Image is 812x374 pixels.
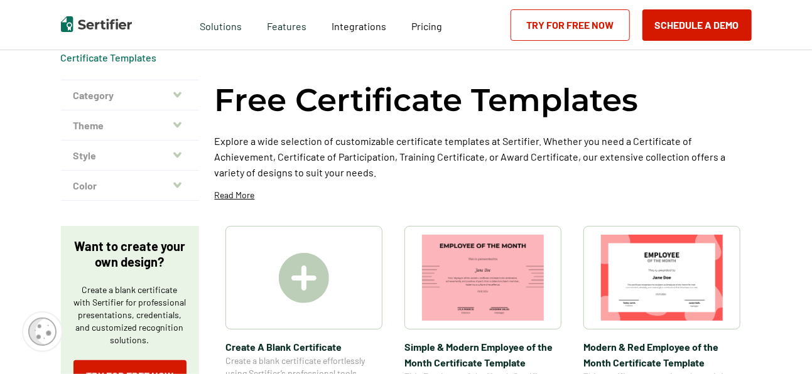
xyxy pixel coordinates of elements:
[279,253,329,303] img: Create A Blank Certificate
[422,235,544,321] img: Simple & Modern Employee of the Month Certificate Template
[215,133,752,180] p: Explore a wide selection of customizable certificate templates at Sertifier. Whether you need a C...
[215,189,255,201] p: Read More
[225,339,382,355] span: Create A Blank Certificate
[61,51,157,64] span: Certificate Templates
[215,80,639,120] h1: Free Certificate Templates
[73,284,187,346] p: Create a blank certificate with Sertifier for professional presentations, credentials, and custom...
[267,17,306,33] span: Features
[61,141,199,171] button: Style
[583,339,740,370] span: Modern & Red Employee of the Month Certificate Template
[200,17,242,33] span: Solutions
[411,20,442,32] span: Pricing
[61,110,199,141] button: Theme
[404,339,561,370] span: Simple & Modern Employee of the Month Certificate Template
[749,314,812,374] iframe: Chat Widget
[61,51,157,64] div: Breadcrumb
[332,20,386,32] span: Integrations
[28,318,57,346] img: Cookie Popup Icon
[61,80,199,110] button: Category
[61,171,199,201] button: Color
[332,17,386,33] a: Integrations
[61,51,157,63] a: Certificate Templates
[61,16,132,32] img: Sertifier | Digital Credentialing Platform
[642,9,752,41] button: Schedule a Demo
[411,17,442,33] a: Pricing
[73,238,187,270] p: Want to create your own design?
[601,235,723,321] img: Modern & Red Employee of the Month Certificate Template
[511,9,630,41] a: Try for Free Now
